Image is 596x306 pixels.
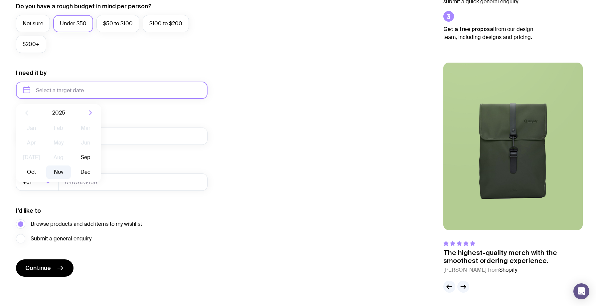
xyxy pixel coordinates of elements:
[19,136,44,150] button: Apr
[53,15,93,32] label: Under $50
[74,165,98,179] button: Dec
[16,69,47,77] label: I need it by
[16,36,46,53] label: $200+
[25,264,51,272] span: Continue
[31,235,91,243] span: Submit a general enquiry
[46,165,71,179] button: Nov
[19,122,44,135] button: Jan
[16,2,152,10] label: Do you have a rough budget in mind per person?
[19,151,44,164] button: [DATE]
[23,173,33,191] span: +61
[16,82,208,99] input: Select a target date
[74,136,98,150] button: Jun
[573,283,589,299] div: Open Intercom Messenger
[443,249,583,265] p: The highest-quality merch with the smoothest ordering experience.
[19,165,44,179] button: Oct
[443,26,495,32] strong: Get a free proposal
[499,266,517,273] span: Shopify
[16,173,59,191] div: Search for option
[58,173,208,191] input: 0400123456
[443,266,583,274] cite: [PERSON_NAME] from
[74,122,98,135] button: Mar
[16,207,41,215] label: I’d like to
[16,15,50,32] label: Not sure
[74,151,98,164] button: Sep
[31,220,142,228] span: Browse products and add items to my wishlist
[16,128,208,145] input: you@email.com
[46,122,71,135] button: Feb
[96,15,139,32] label: $50 to $100
[46,151,71,164] button: Aug
[143,15,189,32] label: $100 to $200
[46,136,71,150] button: May
[52,109,65,117] span: 2025
[16,259,74,277] button: Continue
[443,25,543,41] p: from our design team, including designs and pricing.
[33,173,43,191] input: Search for option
